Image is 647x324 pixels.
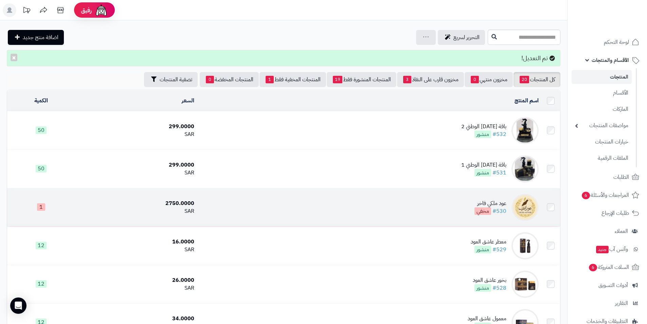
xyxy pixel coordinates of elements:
div: 299.0000 [77,161,194,169]
span: أدوات التسويق [598,280,628,290]
span: طلبات الإرجاع [601,208,629,218]
span: 6 [589,264,597,271]
div: تم التعديل! [7,50,560,66]
span: 1 [37,203,45,211]
span: لوحة التحكم [604,37,629,47]
span: 3 [403,76,411,83]
div: SAR [77,169,194,177]
span: مخفي [474,207,491,215]
span: منشور [474,284,491,292]
a: التقارير [572,295,643,311]
span: الأقسام والمنتجات [592,55,629,65]
span: منشور [474,131,491,138]
div: SAR [77,131,194,138]
div: 2750.0000 [77,200,194,207]
div: Open Intercom Messenger [10,297,26,314]
img: logo-2.png [601,19,641,33]
a: المنتجات [572,70,632,84]
a: اضافة منتج جديد [8,30,64,45]
span: 12 [36,280,47,288]
div: 26.0000 [77,276,194,284]
a: المنتجات المنشورة فقط19 [327,72,396,87]
a: اسم المنتج [515,97,539,105]
img: عود ملكي فاخر [511,194,539,221]
span: التقارير [615,299,628,308]
img: بخور عاشق العود [511,271,539,298]
span: 0 [206,76,214,83]
div: باقة [DATE] الوطني 1 [461,161,506,169]
span: 0 [471,76,479,83]
button: تصفية المنتجات [144,72,198,87]
a: #531 [492,169,506,177]
span: منشور [474,169,491,176]
a: مواصفات المنتجات [572,118,632,133]
img: ai-face.png [94,3,108,17]
a: العملاء [572,223,643,239]
span: التحرير لسريع [453,33,480,41]
a: السلات المتروكة6 [572,259,643,275]
a: #528 [492,284,506,292]
img: باقة اليوم الوطني 2 [511,117,539,144]
a: أدوات التسويق [572,277,643,293]
a: #532 [492,130,506,138]
span: جديد [596,246,609,253]
div: بخور عاشق العود [473,276,506,284]
button: × [11,54,17,61]
a: الملفات الرقمية [572,151,632,166]
a: التحرير لسريع [438,30,485,45]
a: كل المنتجات20 [514,72,560,87]
a: مخزون قارب على النفاذ3 [397,72,464,87]
a: طلبات الإرجاع [572,205,643,221]
div: 34.0000 [77,315,194,323]
a: المنتجات المخفية فقط1 [259,72,326,87]
span: السلات المتروكة [588,262,629,272]
span: 20 [520,76,529,83]
span: اضافة منتج جديد [23,33,58,41]
a: لوحة التحكم [572,34,643,50]
a: الأقسام [572,86,632,100]
span: وآتس آب [595,244,628,254]
span: 1 [266,76,274,83]
a: الكمية [34,97,48,105]
img: باقة اليوم الوطني 1 [511,155,539,183]
span: 50 [36,165,47,172]
a: مخزون منتهي0 [465,72,513,87]
a: #530 [492,207,506,215]
div: معطر عاشق العود [471,238,506,246]
a: المراجعات والأسئلة6 [572,187,643,203]
a: خيارات المنتجات [572,135,632,149]
a: الماركات [572,102,632,117]
div: معمول عاشق العود [468,315,506,323]
span: المراجعات والأسئلة [581,190,629,200]
span: 12 [36,242,47,249]
div: SAR [77,246,194,254]
div: 299.0000 [77,123,194,131]
span: الطلبات [613,172,629,182]
div: عود ملكي فاخر [474,200,506,207]
a: وآتس آبجديد [572,241,643,257]
a: الطلبات [572,169,643,185]
span: تصفية المنتجات [160,75,192,84]
img: معطر عاشق العود [511,232,539,259]
a: المنتجات المخفضة0 [200,72,259,87]
a: تحديثات المنصة [18,3,35,19]
div: SAR [77,284,194,292]
span: العملاء [615,226,628,236]
div: SAR [77,207,194,215]
a: #529 [492,245,506,254]
span: رفيق [81,6,92,14]
a: السعر [182,97,194,105]
div: 16.0000 [77,238,194,246]
span: 6 [582,192,590,199]
span: 50 [36,126,47,134]
span: 19 [333,76,342,83]
div: باقة [DATE] الوطني 2 [461,123,506,131]
span: منشور [474,246,491,253]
